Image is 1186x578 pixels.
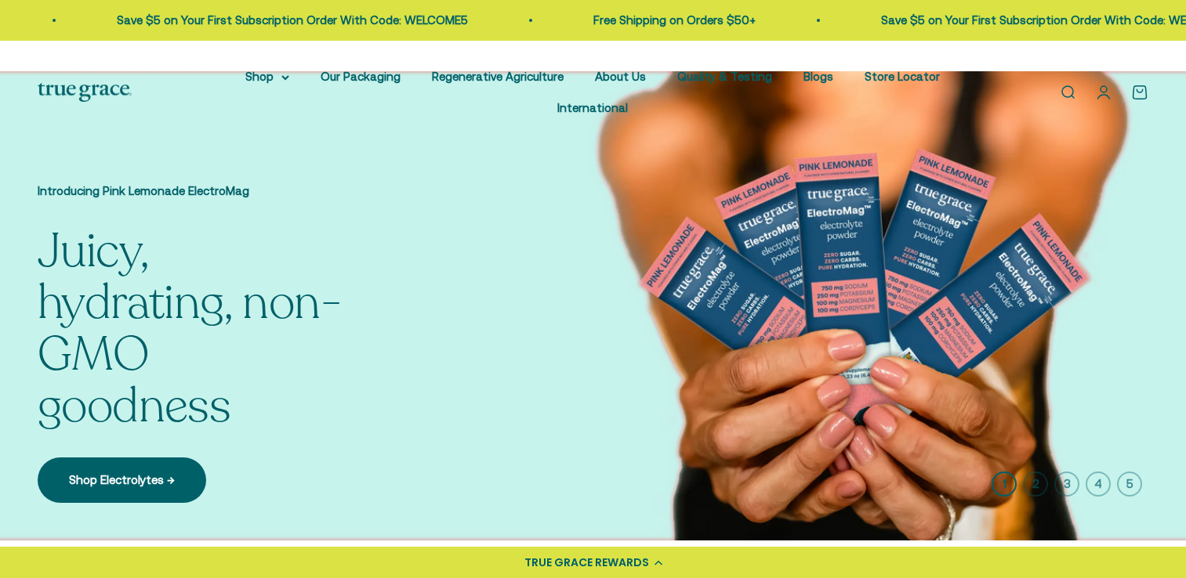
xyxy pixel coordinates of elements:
[38,182,351,200] p: Introducing Pink Lemonade ElectroMag
[524,555,649,571] div: TRUE GRACE REWARDS
[595,70,646,83] a: About Us
[38,457,206,503] a: Shop Electrolytes →
[38,219,341,439] split-lines: Juicy, hydrating, non-GMO goodness
[1086,471,1111,497] button: 4
[865,70,940,83] a: Store Locator
[803,70,833,83] a: Blogs
[245,67,289,86] summary: Shop
[591,13,753,27] a: Free Shipping on Orders $50+
[557,101,628,114] a: International
[677,70,772,83] a: Quality & Testing
[1054,471,1079,497] button: 3
[432,70,564,83] a: Regenerative Agriculture
[992,471,1017,497] button: 1
[321,70,401,83] a: Our Packaging
[1117,471,1142,497] button: 5
[114,11,466,30] p: Save $5 on Your First Subscription Order With Code: WELCOME5
[1023,471,1048,497] button: 2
